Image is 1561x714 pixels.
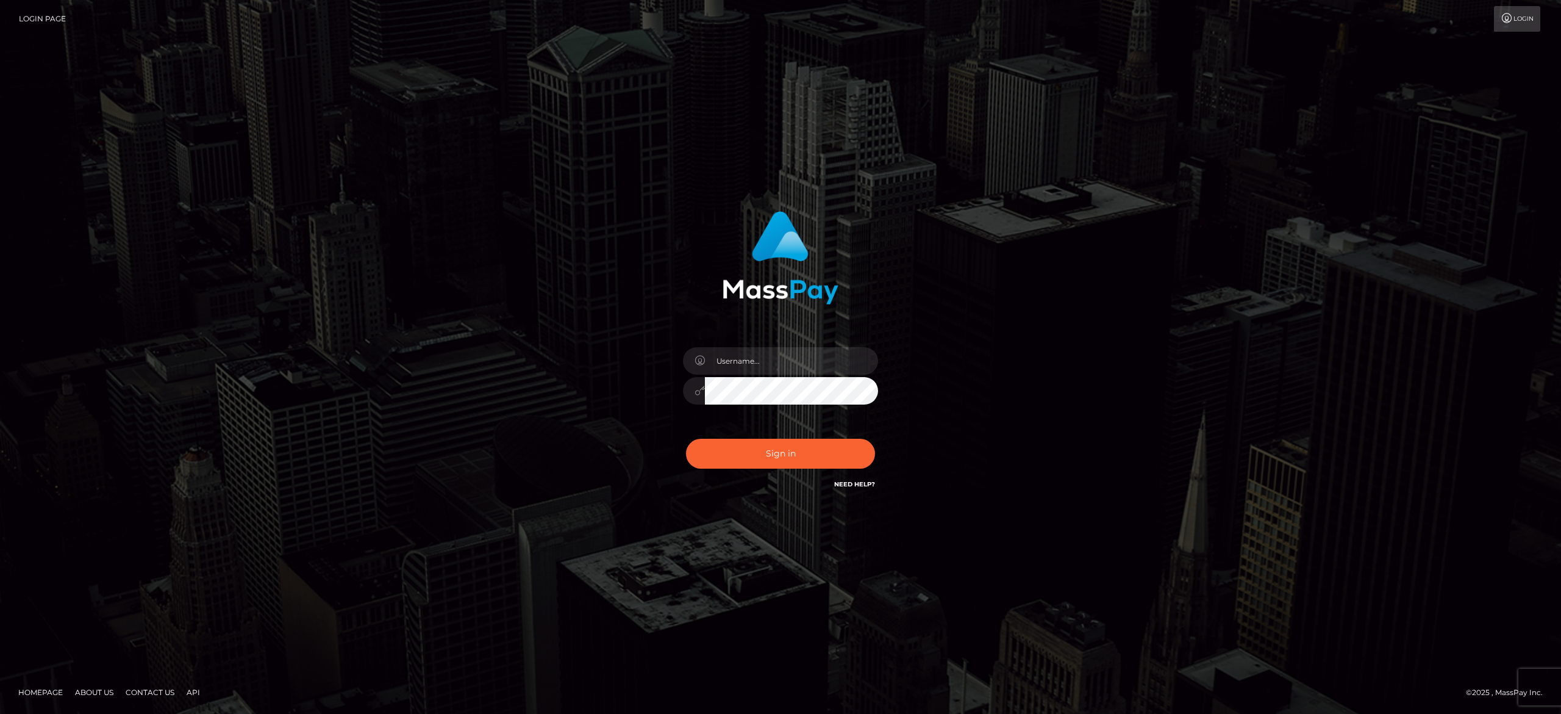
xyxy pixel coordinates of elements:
[121,683,179,702] a: Contact Us
[1466,686,1552,699] div: © 2025 , MassPay Inc.
[686,439,875,469] button: Sign in
[19,6,66,32] a: Login Page
[70,683,118,702] a: About Us
[1494,6,1540,32] a: Login
[182,683,205,702] a: API
[834,480,875,488] a: Need Help?
[13,683,68,702] a: Homepage
[705,347,878,375] input: Username...
[723,211,838,305] img: MassPay Login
